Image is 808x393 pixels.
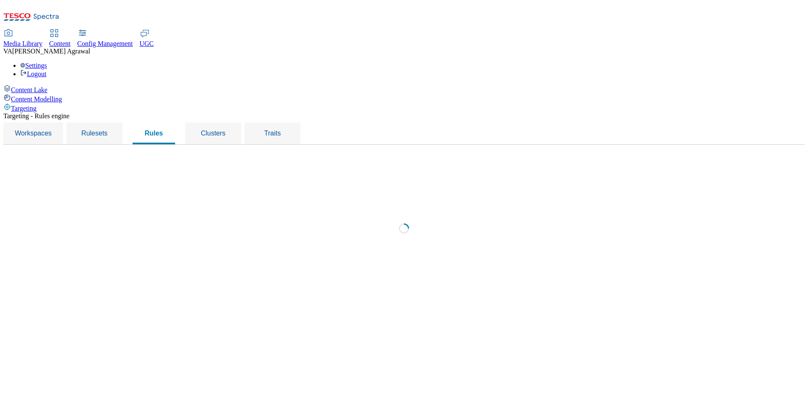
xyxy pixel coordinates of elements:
span: Rulesets [81,130,107,137]
span: VA [3,48,12,55]
span: UGC [140,40,154,47]
span: Workspaces [15,130,52,137]
span: Content Lake [11,86,48,93]
a: Media Library [3,30,43,48]
a: Logout [20,70,46,77]
span: Media Library [3,40,43,47]
a: Targeting [3,103,805,112]
a: Content Modelling [3,94,805,103]
span: Content Modelling [11,96,62,103]
a: Content [49,30,71,48]
span: Traits [264,130,281,137]
a: UGC [140,30,154,48]
span: Config Management [77,40,133,47]
span: Clusters [201,130,226,137]
span: Content [49,40,71,47]
span: Targeting [11,105,37,112]
a: Content Lake [3,85,805,94]
span: [PERSON_NAME] Agrawal [12,48,90,55]
a: Config Management [77,30,133,48]
a: Settings [20,62,47,69]
div: Targeting - Rules engine [3,112,805,120]
span: Rules [145,130,163,137]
